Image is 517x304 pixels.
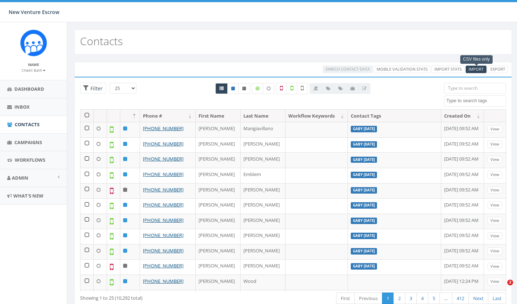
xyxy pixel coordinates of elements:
[241,122,285,137] td: Mangiavillano
[143,247,183,254] a: [PHONE_NUMBER]
[196,214,241,229] td: [PERSON_NAME]
[241,259,285,275] td: [PERSON_NAME]
[488,141,502,148] a: View
[196,122,241,137] td: [PERSON_NAME]
[241,244,285,260] td: [PERSON_NAME]
[351,126,377,132] label: Gaby [DATE]
[143,201,183,208] a: [PHONE_NUMBER]
[351,263,377,270] label: Gaby [DATE]
[13,193,43,199] span: What's New
[15,157,45,163] span: Workflows
[263,83,274,94] label: Data not Enriched
[28,62,39,67] small: Name
[14,104,30,110] span: Inbox
[196,168,241,183] td: [PERSON_NAME]
[14,139,42,146] span: Campaigns
[488,201,502,209] a: View
[196,259,241,275] td: [PERSON_NAME]
[241,168,285,183] td: Emblem
[89,85,103,92] span: Filter
[12,175,28,181] span: Admin
[444,83,506,94] input: Type to search
[351,141,377,148] label: Gaby [DATE]
[143,262,183,269] a: [PHONE_NUMBER]
[241,214,285,229] td: [PERSON_NAME]
[287,83,297,94] label: Validated
[80,35,123,47] h2: Contacts
[252,83,263,94] label: Data Enriched
[196,152,241,168] td: [PERSON_NAME]
[227,83,239,94] a: Active
[143,217,183,223] a: [PHONE_NUMBER]
[241,110,285,122] th: Last Name
[143,125,183,132] a: [PHONE_NUMBER]
[143,278,183,284] a: [PHONE_NUMBER]
[242,86,246,91] i: This phone number is unsubscribed and has opted-out of all texts.
[276,83,287,94] label: Not a Mobile
[351,157,377,163] label: Gaby [DATE]
[143,171,183,177] a: [PHONE_NUMBER]
[441,183,484,199] td: [DATE] 09:52 AM
[140,110,196,122] th: Phone #: activate to sort column ascending
[241,229,285,244] td: [PERSON_NAME]
[441,259,484,275] td: [DATE] 09:52 AM
[351,172,377,178] label: Gaby [DATE]
[196,183,241,199] td: [PERSON_NAME]
[241,275,285,290] td: Wood
[22,67,46,73] a: Chaeli Bath
[297,83,308,94] label: Not Validated
[488,186,502,194] a: View
[493,280,510,297] iframe: Intercom live chat
[351,248,377,255] label: Gaby [DATE]
[80,83,106,94] span: Advance Filter
[196,137,241,153] td: [PERSON_NAME]
[143,141,183,147] a: [PHONE_NUMBER]
[143,232,183,238] a: [PHONE_NUMBER]
[488,66,508,73] a: Export
[143,156,183,162] a: [PHONE_NUMBER]
[196,229,241,244] td: [PERSON_NAME]
[441,275,484,290] td: [DATE] 12:24 PM
[441,229,484,244] td: [DATE] 09:52 AM
[241,198,285,214] td: [PERSON_NAME]
[351,218,377,224] label: Gaby [DATE]
[469,66,484,72] span: Import
[488,263,502,270] a: View
[215,83,228,94] a: All contacts
[20,29,47,56] img: Rally_Corp_Icon_1.png
[143,186,183,193] a: [PHONE_NUMBER]
[351,202,377,209] label: Gaby [DATE]
[15,121,39,128] span: Contacts
[196,244,241,260] td: [PERSON_NAME]
[441,244,484,260] td: [DATE] 09:52 AM
[241,152,285,168] td: [PERSON_NAME]
[460,55,493,63] div: CSV files only
[351,233,377,239] label: Gaby [DATE]
[488,217,502,224] a: View
[488,247,502,255] a: View
[488,156,502,163] a: View
[196,198,241,214] td: [PERSON_NAME]
[241,137,285,153] td: [PERSON_NAME]
[238,83,250,94] a: Opted Out
[441,168,484,183] td: [DATE] 09:52 AM
[441,122,484,137] td: [DATE] 09:52 AM
[488,171,502,179] a: View
[488,278,502,285] a: View
[441,152,484,168] td: [DATE] 09:52 AM
[432,66,465,73] a: Import Stats
[466,66,486,73] a: ImportCSV files only
[374,66,430,73] a: Mobile Validation Stats
[446,98,506,104] textarea: Search
[488,232,502,240] a: View
[441,214,484,229] td: [DATE] 09:52 AM
[9,9,59,15] span: New Venture Escrow
[488,125,502,133] a: View
[285,110,348,122] th: Workflow Keywords: activate to sort column ascending
[196,110,241,122] th: First Name
[507,280,513,285] span: 2
[348,110,441,122] th: Contact Tags
[231,86,235,91] i: This phone number is subscribed and will receive texts.
[441,198,484,214] td: [DATE] 09:52 AM
[351,187,377,194] label: Gaby [DATE]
